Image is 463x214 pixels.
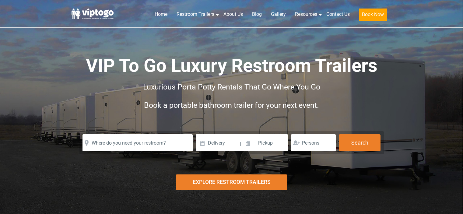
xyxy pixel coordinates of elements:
[176,174,287,190] div: Explore Restroom Trailers
[266,8,290,21] a: Gallery
[242,134,288,151] input: Pickup
[150,8,172,21] a: Home
[240,134,241,154] span: |
[247,8,266,21] a: Blog
[339,134,381,151] button: Search
[291,134,336,151] input: Persons
[86,55,377,76] span: VIP To Go Luxury Restroom Trailers
[82,134,193,151] input: Where do you need your restroom?
[172,8,219,21] a: Restroom Trailers
[196,134,239,151] input: Delivery
[290,8,322,21] a: Resources
[359,9,387,21] button: Book Now
[144,101,319,110] span: Book a portable bathroom trailer for your next event.
[219,8,247,21] a: About Us
[354,8,391,24] a: Book Now
[322,8,354,21] a: Contact Us
[143,82,320,91] span: Luxurious Porta Potty Rentals That Go Where You Go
